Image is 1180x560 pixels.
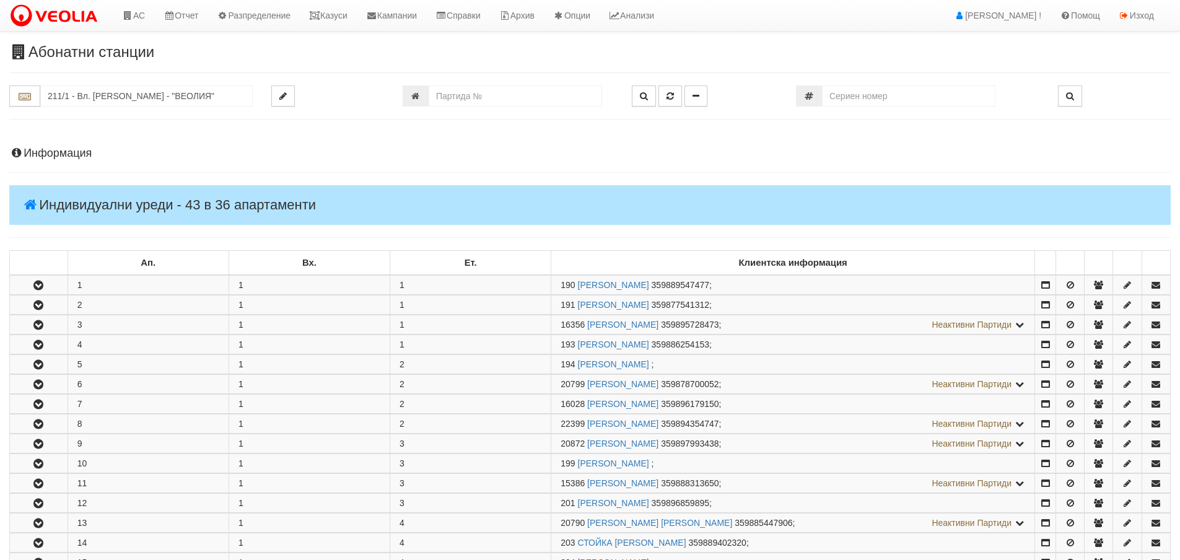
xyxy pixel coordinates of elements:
[561,359,575,369] span: Партида №
[561,379,585,389] span: Партида №
[141,258,155,268] b: Ап.
[587,379,658,389] a: [PERSON_NAME]
[68,533,229,553] td: 14
[578,498,649,508] a: [PERSON_NAME]
[1142,251,1170,276] td: : No sort applied, sorting is disabled
[429,85,602,107] input: Партида №
[561,399,585,409] span: Партида №
[400,300,404,310] span: 1
[822,85,995,107] input: Сериен номер
[229,474,390,493] td: 1
[1056,251,1085,276] td: : No sort applied, sorting is disabled
[229,355,390,374] td: 1
[68,474,229,493] td: 11
[400,478,404,488] span: 3
[68,335,229,354] td: 4
[561,518,585,528] span: Партида №
[551,533,1035,553] td: ;
[587,419,658,429] a: [PERSON_NAME]
[578,300,649,310] a: [PERSON_NAME]
[68,375,229,394] td: 6
[229,315,390,335] td: 1
[551,474,1035,493] td: ;
[229,375,390,394] td: 1
[229,414,390,434] td: 1
[1034,251,1055,276] td: : No sort applied, sorting is disabled
[400,538,404,548] span: 4
[68,454,229,473] td: 10
[551,275,1035,295] td: ;
[229,494,390,513] td: 1
[661,379,719,389] span: 359878700052
[688,538,746,548] span: 359889402320
[551,251,1035,276] td: Клиентска информация: No sort applied, sorting is disabled
[932,439,1012,448] span: Неактивни Партиди
[661,320,719,330] span: 359895728473
[551,295,1035,315] td: ;
[68,295,229,315] td: 2
[400,419,404,429] span: 2
[551,454,1035,473] td: ;
[932,320,1012,330] span: Неактивни Партиди
[661,439,719,448] span: 359897993438
[578,359,649,369] a: [PERSON_NAME]
[578,458,649,468] a: [PERSON_NAME]
[661,419,719,429] span: 359894354747
[587,518,732,528] a: [PERSON_NAME] [PERSON_NAME]
[229,295,390,315] td: 1
[551,335,1035,354] td: ;
[578,538,686,548] a: СТОЙКА [PERSON_NAME]
[400,458,404,468] span: 3
[561,458,575,468] span: Партида №
[68,414,229,434] td: 8
[400,280,404,290] span: 1
[561,419,585,429] span: Партида №
[551,395,1035,414] td: ;
[561,538,575,548] span: Партида №
[1113,251,1142,276] td: : No sort applied, sorting is disabled
[400,379,404,389] span: 2
[735,518,792,528] span: 359885447906
[302,258,317,268] b: Вх.
[9,185,1171,225] h4: Индивидуални уреди - 43 в 36 апартаменти
[40,85,253,107] input: Абонатна станция
[465,258,477,268] b: Ет.
[587,399,658,409] a: [PERSON_NAME]
[229,335,390,354] td: 1
[400,498,404,508] span: 3
[551,315,1035,335] td: ;
[578,339,649,349] a: [PERSON_NAME]
[68,355,229,374] td: 5
[932,478,1012,488] span: Неактивни Партиди
[400,399,404,409] span: 2
[652,498,709,508] span: 359896859895
[551,414,1035,434] td: ;
[551,355,1035,374] td: ;
[587,478,658,488] a: [PERSON_NAME]
[738,258,847,268] b: Клиентска информация
[587,320,658,330] a: [PERSON_NAME]
[400,339,404,349] span: 1
[551,375,1035,394] td: ;
[390,251,551,276] td: Ет.: No sort applied, sorting is disabled
[551,434,1035,453] td: ;
[661,478,719,488] span: 359888313650
[68,275,229,295] td: 1
[68,395,229,414] td: 7
[561,320,585,330] span: Партида №
[68,434,229,453] td: 9
[9,147,1171,160] h4: Информация
[932,419,1012,429] span: Неактивни Партиди
[561,439,585,448] span: Партида №
[551,494,1035,513] td: ;
[652,280,709,290] span: 359889547477
[229,514,390,533] td: 1
[229,434,390,453] td: 1
[652,300,709,310] span: 359877541312
[9,44,1171,60] h3: Абонатни станции
[561,339,575,349] span: Партида №
[1085,251,1113,276] td: : No sort applied, sorting is disabled
[68,494,229,513] td: 12
[400,359,404,369] span: 2
[68,251,229,276] td: Ап.: No sort applied, sorting is disabled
